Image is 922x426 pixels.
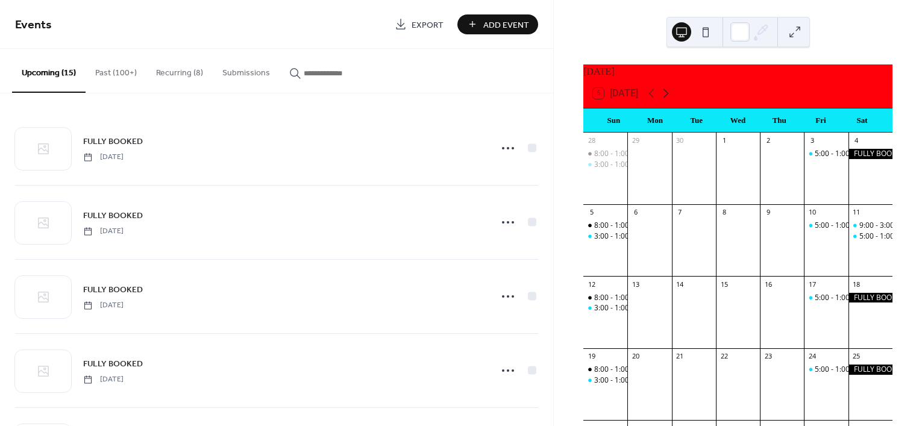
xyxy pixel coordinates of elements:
div: 5:00 - 1:00 AM - Available [804,293,848,303]
div: 25 [852,352,861,361]
div: 8:00 - 1:00 PM - Unavailable [583,221,627,231]
div: 13 [631,280,640,289]
span: [DATE] [83,152,124,163]
div: 3:00 - 1:00 AM - Available [583,303,627,313]
button: Past (100+) [86,49,146,92]
a: FULLY BOOKED [83,208,143,222]
div: 5:00 - 1:00 AM - Available [815,149,900,159]
button: Recurring (8) [146,49,213,92]
div: 8:00 - 1:00 PM - Unavailable [594,221,688,231]
div: 18 [852,280,861,289]
div: 12 [587,280,596,289]
div: 5:00 - 1:00 AM - Available [815,293,900,303]
div: 19 [587,352,596,361]
div: 3:00 - 1:00 AM - Available [583,231,627,242]
div: 16 [764,280,773,289]
div: Wed [717,108,759,133]
div: 3:00 - 1:00 AM - Available [594,231,679,242]
div: 3:00 - 1:00 AM - Available [594,303,679,313]
div: 11 [852,208,861,217]
div: 28 [587,136,596,145]
div: 5:00 - 1:00 AM - Available [848,231,892,242]
div: 8:00 - 1:00 PM - Unavailable [583,293,627,303]
div: 21 [676,352,685,361]
a: FULLY BOOKED [83,283,143,296]
button: Upcoming (15) [12,49,86,93]
span: FULLY BOOKED [83,284,143,296]
div: 3:00 - 1:00 AM - Available [583,160,627,170]
div: 8:00 - 1:00 PM - Unavailable [583,149,627,159]
div: 8 [720,208,729,217]
div: 2 [764,136,773,145]
div: 10 [808,208,817,217]
div: 8:00 - 1:00 PM - Unavailable [594,293,688,303]
div: [DATE] [583,64,892,79]
div: 7 [676,208,685,217]
div: FULLY BOOKED [848,293,892,303]
div: 9 [764,208,773,217]
div: Thu [759,108,800,133]
div: 22 [720,352,729,361]
span: FULLY BOOKED [83,358,143,371]
div: 5:00 - 1:00 AM - Available [815,221,900,231]
div: 4 [852,136,861,145]
div: 24 [808,352,817,361]
div: FULLY BOOKED [848,365,892,375]
a: FULLY BOOKED [83,134,143,148]
a: FULLY BOOKED [83,357,143,371]
button: Submissions [213,49,280,92]
div: 5 [587,208,596,217]
div: 15 [720,280,729,289]
div: Mon [635,108,676,133]
div: 8:00 - 1:00 PM - Unavailable [594,365,688,375]
div: 30 [676,136,685,145]
div: 8:00 - 1:00 PM - Unavailable [583,365,627,375]
div: Sat [841,108,883,133]
span: FULLY BOOKED [83,210,143,222]
div: 9:00 - 3:00 PM - Available [848,221,892,231]
div: 5:00 - 1:00 AM - Available [804,221,848,231]
div: 23 [764,352,773,361]
div: 5:00 - 1:00 AM - Available [815,365,900,375]
div: 5:00 - 1:00 AM - Available [804,365,848,375]
span: FULLY BOOKED [83,136,143,148]
div: Sun [593,108,635,133]
div: FULLY BOOKED [848,149,892,159]
span: Export [412,19,444,31]
div: 14 [676,280,685,289]
div: 17 [808,280,817,289]
div: 3:00 - 1:00 AM - Available [583,375,627,386]
div: 3:00 - 1:00 AM - Available [594,160,679,170]
span: Events [15,13,52,37]
div: 3 [808,136,817,145]
div: 1 [720,136,729,145]
div: Fri [800,108,842,133]
div: Tue [676,108,717,133]
a: Export [386,14,453,34]
span: [DATE] [83,374,124,385]
div: 3:00 - 1:00 AM - Available [594,375,679,386]
span: Add Event [483,19,529,31]
div: 6 [631,208,640,217]
div: 20 [631,352,640,361]
div: 29 [631,136,640,145]
span: [DATE] [83,226,124,237]
button: Add Event [457,14,538,34]
span: [DATE] [83,300,124,311]
div: 5:00 - 1:00 AM - Available [804,149,848,159]
div: 8:00 - 1:00 PM - Unavailable [594,149,688,159]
